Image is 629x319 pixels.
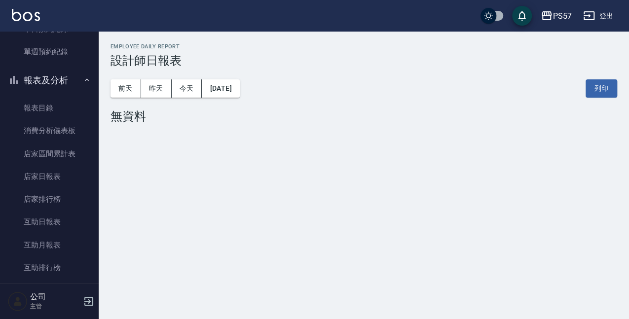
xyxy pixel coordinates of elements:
a: 互助日報表 [4,211,95,233]
a: 店家排行榜 [4,188,95,211]
button: 列印 [586,79,617,98]
button: 前天 [111,79,141,98]
a: 店家區間累計表 [4,142,95,165]
button: PS57 [537,6,575,26]
button: save [512,6,532,26]
div: PS57 [553,10,571,22]
a: 店家日報表 [4,165,95,188]
img: Person [8,291,28,311]
button: 昨天 [141,79,172,98]
a: 報表目錄 [4,97,95,119]
h3: 設計師日報表 [111,54,617,68]
a: 互助月報表 [4,234,95,256]
button: 今天 [172,79,202,98]
img: Logo [12,9,40,21]
a: 互助點數明細 [4,279,95,302]
h2: Employee Daily Report [111,43,617,50]
p: 主管 [30,302,80,311]
button: 登出 [579,7,617,25]
a: 消費分析儀表板 [4,119,95,142]
button: [DATE] [202,79,239,98]
button: 報表及分析 [4,68,95,93]
a: 互助排行榜 [4,256,95,279]
h5: 公司 [30,292,80,302]
div: 無資料 [111,109,617,123]
a: 單週預約紀錄 [4,40,95,63]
